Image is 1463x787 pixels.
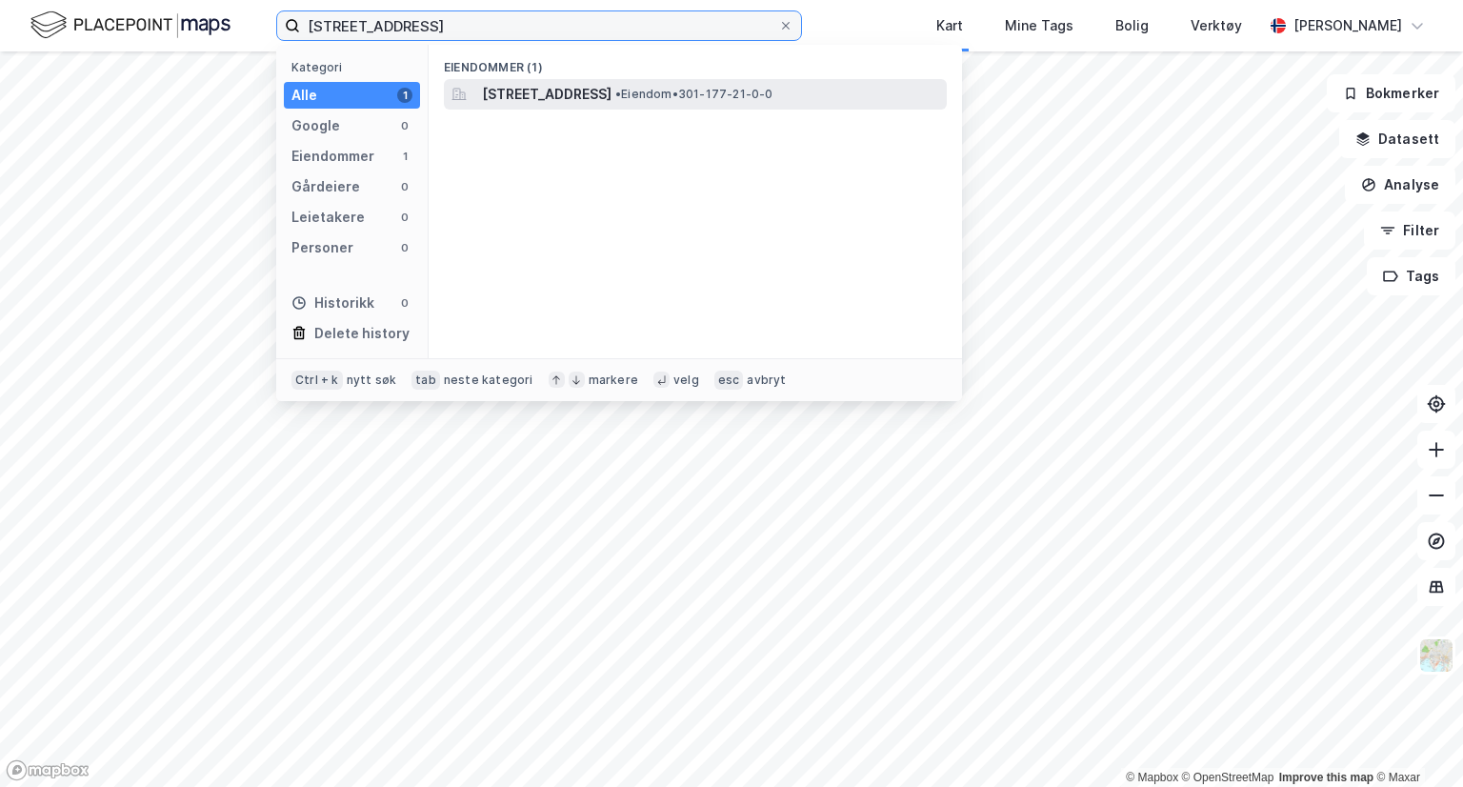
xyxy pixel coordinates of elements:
[429,45,962,79] div: Eiendommer (1)
[300,11,778,40] input: Søk på adresse, matrikkel, gårdeiere, leietakere eller personer
[291,175,360,198] div: Gårdeiere
[1345,166,1455,204] button: Analyse
[1115,14,1149,37] div: Bolig
[291,292,374,314] div: Historikk
[347,373,397,388] div: nytt søk
[397,118,412,133] div: 0
[1293,14,1402,37] div: [PERSON_NAME]
[589,373,638,388] div: markere
[397,88,412,103] div: 1
[1005,14,1073,37] div: Mine Tags
[714,371,744,390] div: esc
[615,87,773,102] span: Eiendom • 301-177-21-0-0
[291,145,374,168] div: Eiendommer
[1191,14,1242,37] div: Verktøy
[1418,637,1454,674] img: Z
[314,322,410,345] div: Delete history
[1368,696,1463,787] iframe: Chat Widget
[1339,120,1455,158] button: Datasett
[291,60,420,74] div: Kategori
[1367,257,1455,295] button: Tags
[1327,74,1455,112] button: Bokmerker
[482,83,611,106] span: [STREET_ADDRESS]
[615,87,621,101] span: •
[397,179,412,194] div: 0
[291,84,317,107] div: Alle
[444,373,533,388] div: neste kategori
[291,114,340,137] div: Google
[397,149,412,164] div: 1
[411,371,440,390] div: tab
[747,373,786,388] div: avbryt
[291,236,353,259] div: Personer
[397,295,412,311] div: 0
[397,210,412,225] div: 0
[936,14,963,37] div: Kart
[6,759,90,781] a: Mapbox homepage
[397,240,412,255] div: 0
[1364,212,1455,250] button: Filter
[30,9,230,42] img: logo.f888ab2527a4732fd821a326f86c7f29.svg
[1126,771,1178,784] a: Mapbox
[1368,696,1463,787] div: Kontrollprogram for chat
[673,373,699,388] div: velg
[291,371,343,390] div: Ctrl + k
[291,206,365,229] div: Leietakere
[1182,771,1274,784] a: OpenStreetMap
[1279,771,1373,784] a: Improve this map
